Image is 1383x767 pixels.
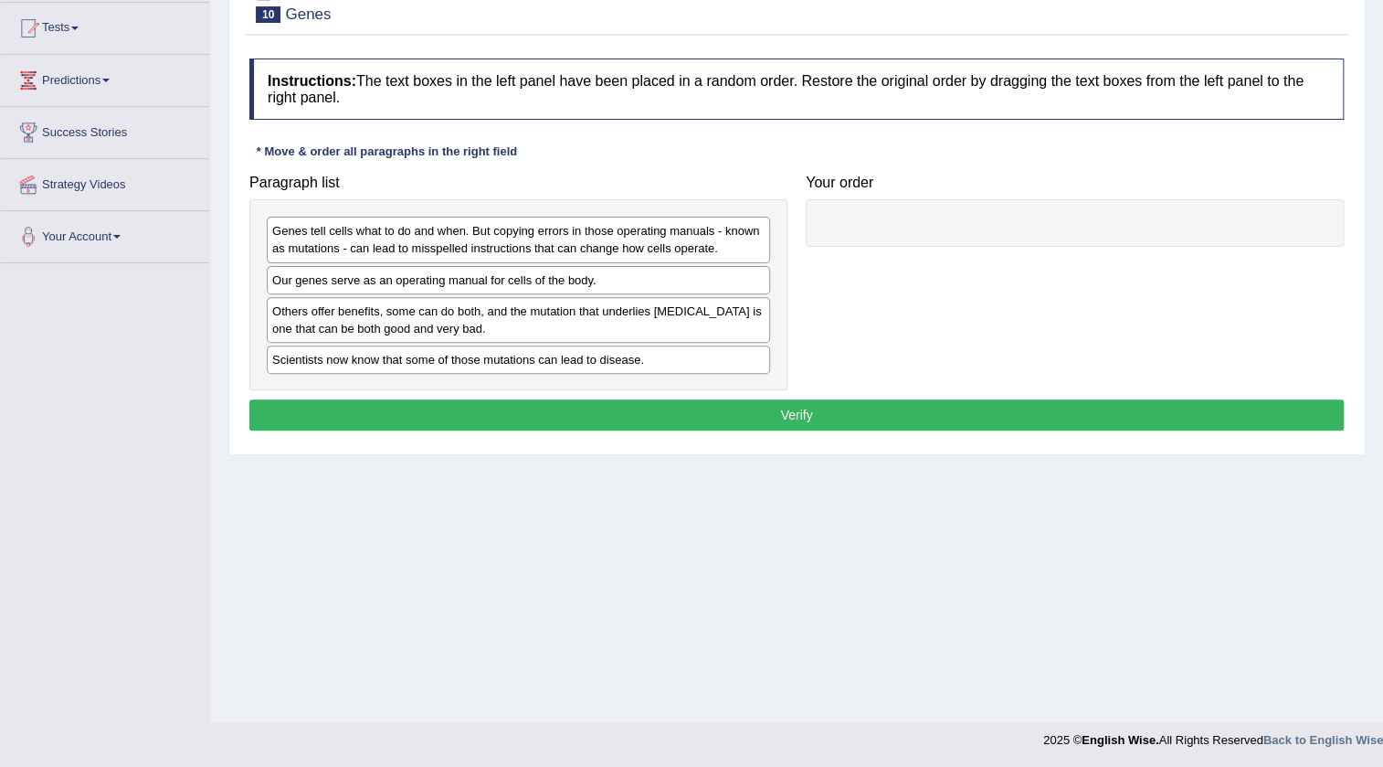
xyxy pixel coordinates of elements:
div: Others offer benefits, some can do both, and the mutation that underlies [MEDICAL_DATA] is one th... [267,297,770,343]
div: Genes tell cells what to do and when. But copying errors in those operating manuals - known as mu... [267,217,770,262]
div: Our genes serve as an operating manual for cells of the body. [267,266,770,294]
button: Verify [249,399,1344,431]
div: Scientists now know that some of those mutations can lead to disease. [267,346,770,374]
span: 10 [256,6,280,23]
a: Back to English Wise [1263,733,1383,747]
h4: Paragraph list [249,175,787,191]
small: Genes [285,5,331,23]
b: Instructions: [268,73,356,89]
div: 2025 © All Rights Reserved [1043,722,1383,749]
strong: English Wise. [1082,733,1158,747]
a: Your Account [1,211,209,257]
a: Predictions [1,55,209,101]
h4: Your order [806,175,1344,191]
h4: The text boxes in the left panel have been placed in a random order. Restore the original order b... [249,59,1344,120]
div: * Move & order all paragraphs in the right field [249,143,524,160]
a: Success Stories [1,107,209,153]
a: Tests [1,3,209,48]
a: Strategy Videos [1,159,209,205]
